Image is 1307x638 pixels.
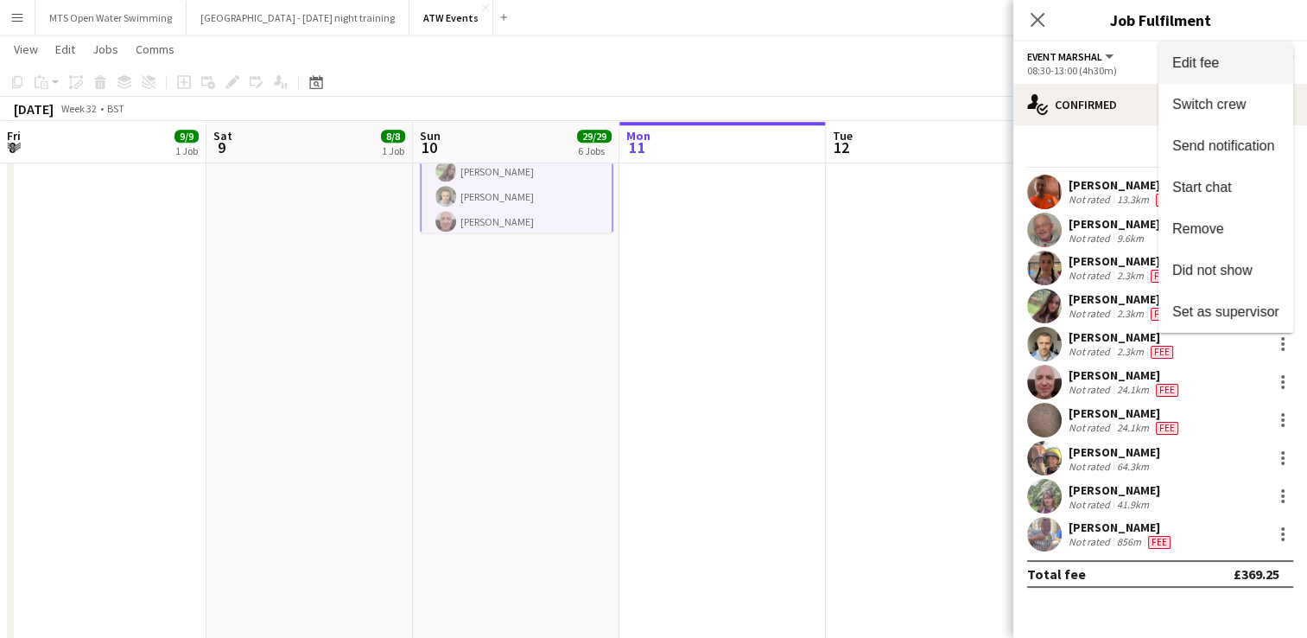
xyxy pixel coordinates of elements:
span: Did not show [1172,263,1253,278]
span: Remove [1172,221,1224,236]
span: Switch crew [1172,97,1246,112]
span: Send notification [1172,138,1274,153]
button: Edit fee [1158,42,1293,84]
button: Start chat [1158,167,1293,208]
span: Edit fee [1172,55,1219,70]
button: Remove [1158,208,1293,250]
button: Set as supervisor [1158,291,1293,333]
span: Start chat [1172,180,1231,195]
button: Send notification [1158,125,1293,167]
button: Did not show [1158,250,1293,291]
button: Switch crew [1158,84,1293,125]
span: Set as supervisor [1172,304,1279,319]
